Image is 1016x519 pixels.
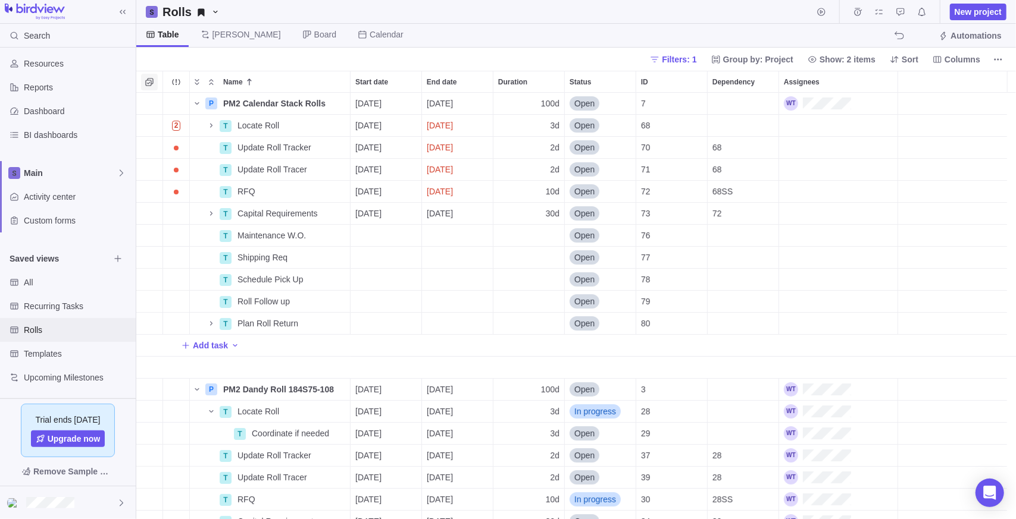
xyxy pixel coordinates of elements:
div: T [220,164,232,176]
span: 70 [641,141,651,153]
div: ID [636,291,708,313]
span: Rolls [24,324,131,336]
div: 68 [636,115,707,136]
div: Dependency [708,445,779,467]
div: Duration [493,93,565,115]
div: ID [636,71,707,92]
div: Duration [493,313,565,335]
div: Duration [493,203,565,225]
span: Automations [951,30,1002,42]
span: Search [24,30,50,42]
div: Trouble indication [163,93,190,115]
div: Assignees [779,269,898,291]
a: My assignments [871,9,887,18]
span: Board [314,29,336,40]
div: End date [422,269,493,291]
div: Status [565,115,636,137]
div: Open Intercom Messenger [976,479,1004,507]
span: [DATE] [355,141,382,153]
div: End date [422,291,493,313]
div: Open [565,181,636,202]
span: Selection mode [141,74,158,90]
div: ID [636,423,708,445]
div: Assignees [779,159,898,181]
div: 72 [636,181,707,202]
span: 7 [641,97,646,109]
div: Trouble indication [163,313,190,335]
div: T [220,252,232,264]
span: All [24,276,131,288]
span: Start date [355,76,388,88]
div: T [220,186,232,198]
div: Trouble indication [163,489,190,511]
span: Start timer [813,4,830,20]
span: Open [574,97,595,109]
div: ID [636,489,708,511]
div: Name [190,93,351,115]
div: Trouble indication [163,137,190,159]
span: Open [574,119,595,131]
div: Name [190,159,351,181]
div: Status [565,203,636,225]
div: Status [565,401,636,423]
span: Expand [190,74,204,90]
div: End date [422,137,493,159]
div: Status [565,93,636,115]
div: Duration [493,159,565,181]
span: Recurring Tasks [24,300,131,312]
div: Name [218,71,350,92]
div: ID [636,225,708,247]
span: 71 [641,163,651,175]
div: End date [422,313,493,335]
div: T [220,472,232,484]
span: Approval requests [892,4,909,20]
span: Locate Roll [237,119,279,131]
span: Upgrade now [48,433,101,445]
div: Status [565,291,636,313]
div: Name [190,445,351,467]
div: Start date [351,137,422,159]
span: Filters: 1 [662,54,696,65]
div: Dependency [708,269,779,291]
div: Name [190,401,351,423]
span: [DATE] [355,119,382,131]
span: Remove Sample Data [33,464,114,479]
div: Assignees [779,71,898,92]
a: Approval requests [892,9,909,18]
div: End date [422,71,493,92]
div: Name [190,137,351,159]
div: Name [190,247,351,269]
span: Assignees [784,76,820,88]
div: Duration [493,269,565,291]
span: Dashboard [24,105,131,117]
div: ID [636,467,708,489]
span: 68 [712,163,722,175]
span: Update Roll Tracer [237,163,307,175]
div: Status [565,379,636,401]
span: Open [574,185,595,197]
div: T [220,230,232,242]
span: [DATE] [427,119,453,131]
div: End date [422,423,493,445]
div: Name [190,423,351,445]
div: Trouble indication [163,291,190,313]
div: Wyatt Trostle [784,96,798,111]
span: 2d [550,141,559,153]
div: Assignees [779,401,898,423]
span: Add task [181,337,228,354]
div: Start date [351,313,422,335]
div: Name [190,291,351,313]
span: Browse views [110,250,126,267]
div: ID [636,203,708,225]
div: T [220,318,232,330]
span: [DATE] [427,185,453,197]
span: [DATE] [355,97,382,109]
div: Trouble indication [163,247,190,269]
div: Dependency [708,181,779,203]
span: Filters: 1 [645,51,701,68]
div: 70 [636,137,707,158]
div: Duration [493,423,565,445]
div: Start date [351,159,422,181]
div: Trouble indication [163,269,190,291]
span: 3d [550,119,559,131]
